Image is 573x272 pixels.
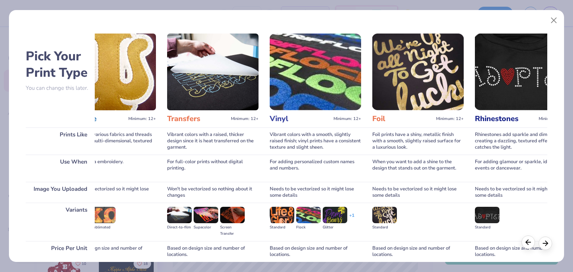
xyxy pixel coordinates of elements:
[231,116,259,121] span: Minimum: 12+
[539,116,566,121] span: Minimum: 12+
[372,182,464,203] div: Needs to be vectorized so it might lose some details
[475,224,500,231] div: Standard
[167,34,259,110] img: Transfers
[167,127,259,155] div: Vibrant colors with a raised, thicker design since it is heat transferred on the garment.
[26,48,95,81] h2: Pick Your Print Type
[91,224,116,231] div: Sublimated
[270,155,361,182] div: For adding personalized custom names and numbers.
[323,224,347,231] div: Glitter
[167,224,192,231] div: Direct-to-film
[323,207,347,223] img: Glitter
[270,241,361,262] div: Based on design size and number of locations.
[167,114,228,124] h3: Transfers
[194,224,218,231] div: Supacolor
[334,116,361,121] span: Minimum: 12+
[26,155,95,182] div: Use When
[436,116,464,121] span: Minimum: 12+
[270,127,361,155] div: Vibrant colors with a smooth, slightly raised finish; vinyl prints have a consistent texture and ...
[65,127,156,155] div: Incorporates various fabrics and threads for a raised, multi-dimensional, textured look.
[26,182,95,203] div: Image You Uploaded
[220,207,245,223] img: Screen Transfer
[128,116,156,121] span: Minimum: 12+
[26,241,95,262] div: Price Per Unit
[270,114,331,124] h3: Vinyl
[65,155,156,182] div: For large-area embroidery.
[26,85,95,91] p: You can change this later.
[296,224,321,231] div: Flock
[26,127,95,155] div: Prints Like
[372,34,464,110] img: Foil
[372,127,464,155] div: Foil prints have a shiny, metallic finish with a smooth, slightly raised surface for a luxurious ...
[372,224,397,231] div: Standard
[167,207,192,223] img: Direct-to-film
[65,241,156,262] div: Based on design size and number of locations.
[270,34,361,110] img: Vinyl
[372,114,433,124] h3: Foil
[65,114,125,124] h3: Applique
[475,182,566,203] div: Needs to be vectorized so it might lose some details
[475,241,566,262] div: Based on design size and number of locations.
[167,241,259,262] div: Based on design size and number of locations.
[475,114,536,124] h3: Rhinestones
[475,207,500,223] img: Standard
[167,182,259,203] div: Won't be vectorized so nothing about it changes
[194,207,218,223] img: Supacolor
[65,182,156,203] div: Needs to be vectorized so it might lose some details
[296,207,321,223] img: Flock
[65,34,156,110] img: Applique
[270,207,294,223] img: Standard
[91,207,116,223] img: Sublimated
[475,155,566,182] div: For adding glamour or sparkle, ideal for events or dancewear.
[26,203,95,241] div: Variants
[270,224,294,231] div: Standard
[349,212,354,225] div: + 1
[475,127,566,155] div: Rhinestones add sparkle and dimension, creating a dazzling, textured effect that catches the light.
[167,155,259,182] div: For full-color prints without digital printing.
[475,34,566,110] img: Rhinestones
[372,241,464,262] div: Based on design size and number of locations.
[372,207,397,223] img: Standard
[547,13,561,28] button: Close
[220,224,245,237] div: Screen Transfer
[270,182,361,203] div: Needs to be vectorized so it might lose some details
[372,155,464,182] div: When you want to add a shine to the design that stands out on the garment.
